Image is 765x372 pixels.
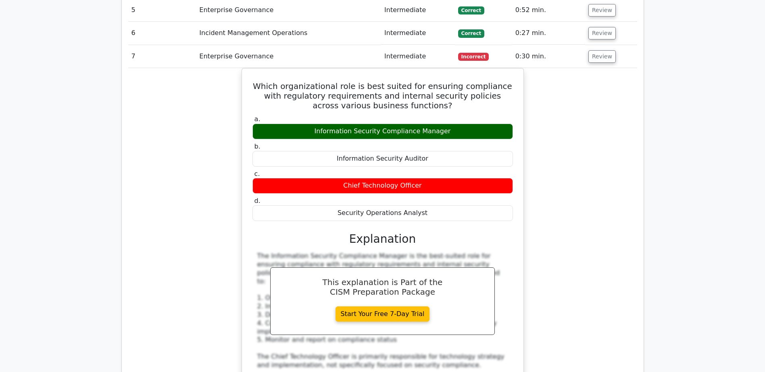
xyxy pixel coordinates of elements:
button: Review [588,27,616,39]
div: Chief Technology Officer [252,178,513,194]
span: Correct [458,29,484,37]
td: 7 [128,45,196,68]
h5: Which organizational role is best suited for ensuring compliance with regulatory requirements and... [252,81,514,110]
button: Review [588,50,616,63]
span: Correct [458,6,484,14]
td: Enterprise Governance [196,45,381,68]
div: Security Operations Analyst [252,205,513,221]
td: 6 [128,22,196,45]
td: Intermediate [381,22,455,45]
td: 0:27 min. [512,22,585,45]
td: 0:30 min. [512,45,585,68]
a: Start Your Free 7-Day Trial [336,306,430,322]
span: a. [254,115,261,123]
div: Information Security Compliance Manager [252,124,513,139]
div: Information Security Auditor [252,151,513,167]
td: Intermediate [381,45,455,68]
button: Review [588,4,616,17]
span: b. [254,143,261,150]
span: c. [254,170,260,178]
h3: Explanation [257,232,508,246]
td: Incident Management Operations [196,22,381,45]
span: Incorrect [458,53,489,61]
span: d. [254,197,261,205]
